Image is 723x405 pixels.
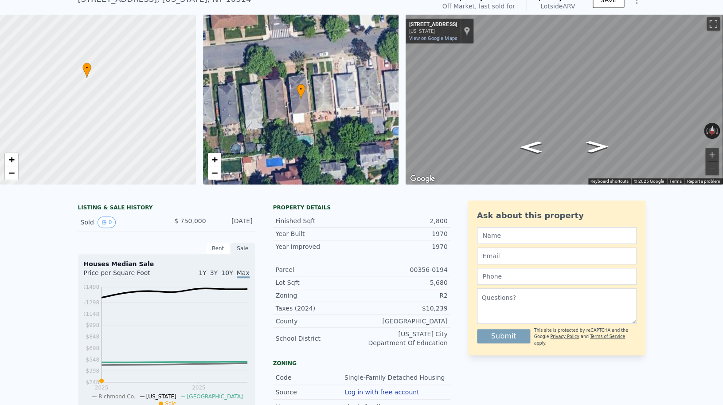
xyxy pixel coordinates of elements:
tspan: $848 [86,334,99,340]
button: Reset the view [708,123,715,139]
a: Zoom in [5,153,18,166]
div: LISTING & SALE HISTORY [78,204,255,213]
div: Lotside ARV [537,2,579,11]
div: Single-Family Detached Housing [344,373,446,382]
div: Finished Sqft [276,216,362,225]
tspan: $998 [86,322,99,328]
div: 2,800 [362,216,448,225]
div: Sold [81,216,160,228]
div: Ask about this property [477,209,637,222]
tspan: $398 [86,368,99,374]
input: Phone [477,268,637,285]
div: Zoning [273,360,450,367]
tspan: 2025 [192,385,206,391]
input: Name [477,227,637,244]
span: $ 750,000 [174,217,206,224]
tspan: 2025 [94,385,108,391]
button: Rotate counterclockwise [704,123,709,139]
div: R2 [362,291,448,300]
tspan: $548 [86,356,99,362]
div: Parcel [276,265,362,274]
span: + [211,154,217,165]
div: Taxes (2024) [276,304,362,313]
div: Year Built [276,229,362,238]
div: Sale [231,243,255,254]
tspan: $1148 [82,311,99,317]
span: Richmond Co. [98,393,135,400]
div: Houses Median Sale [84,260,250,268]
span: 1Y [199,269,206,276]
div: Map [406,14,723,185]
div: [GEOGRAPHIC_DATA] [362,317,448,326]
button: Log in with free account [344,389,419,396]
div: [US_STATE] City Department Of Education [362,330,448,347]
button: Zoom in [705,148,719,161]
tspan: $1298 [82,299,99,306]
tspan: $248 [86,379,99,385]
button: Submit [477,329,531,343]
a: Terms (opens in new tab) [669,179,682,184]
a: Zoom out [5,166,18,180]
a: Privacy Policy [550,334,579,339]
span: − [9,167,15,178]
button: Toggle fullscreen view [707,17,720,31]
div: Off Market, last sold for [442,2,515,11]
button: View historical data [98,216,116,228]
a: Zoom in [208,153,221,166]
a: Show location on map [464,26,470,36]
div: [STREET_ADDRESS] [409,21,457,28]
div: Zoning [276,291,362,300]
span: • [297,85,305,93]
div: [DATE] [213,216,253,228]
tspan: $1498 [82,284,99,290]
a: View on Google Maps [409,35,457,41]
a: Open this area in Google Maps (opens a new window) [408,173,437,185]
div: Code [276,373,344,382]
div: 5,680 [362,278,448,287]
div: Lot Sqft [276,278,362,287]
button: Rotate clockwise [715,123,720,139]
div: Year Improved [276,242,362,251]
div: Price per Square Foot [84,268,167,283]
div: • [297,84,305,99]
div: 00356-0194 [362,265,448,274]
span: + [9,154,15,165]
span: [GEOGRAPHIC_DATA] [187,393,243,400]
span: © 2025 Google [634,179,664,184]
div: 1970 [362,229,448,238]
input: Email [477,248,637,264]
div: Source [276,388,344,397]
div: School District [276,334,362,343]
span: − [211,167,217,178]
a: Zoom out [208,166,221,180]
a: Report a problem [687,179,720,184]
div: • [82,63,91,78]
button: Zoom out [705,162,719,175]
path: Go East, Benedict Ave [511,139,551,156]
div: [US_STATE] [409,28,457,34]
span: • [82,64,91,72]
span: Max [237,269,250,278]
div: 1970 [362,242,448,251]
path: Go West, Benedict Ave [576,138,618,155]
div: County [276,317,362,326]
div: Property details [273,204,450,211]
span: [US_STATE] [146,393,176,400]
span: 3Y [210,269,218,276]
div: This site is protected by reCAPTCHA and the Google and apply. [534,327,636,346]
div: Rent [206,243,231,254]
span: 10Y [221,269,233,276]
a: Terms of Service [590,334,625,339]
div: $10,239 [362,304,448,313]
button: Keyboard shortcuts [590,178,629,185]
img: Google [408,173,437,185]
tspan: $698 [86,345,99,351]
div: Street View [406,14,723,185]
